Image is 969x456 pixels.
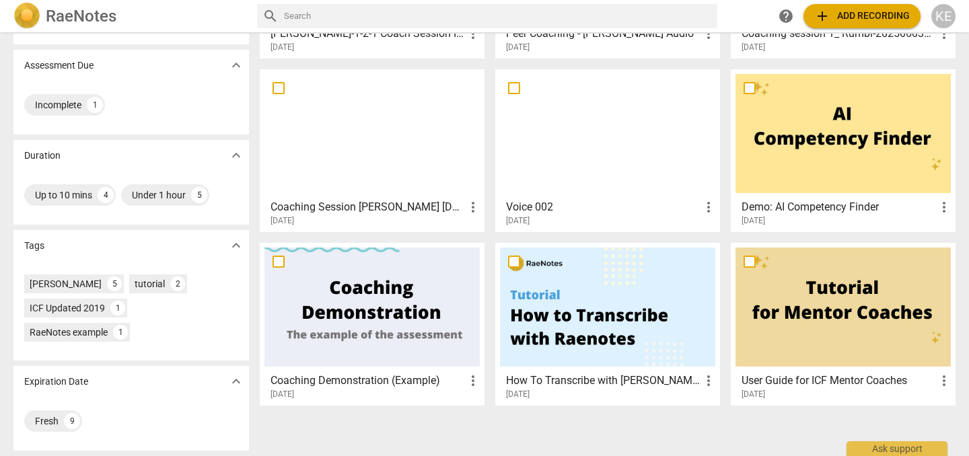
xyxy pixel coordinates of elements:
[506,389,530,400] span: [DATE]
[132,188,186,202] div: Under 1 hour
[24,59,94,73] p: Assessment Due
[191,187,207,203] div: 5
[774,4,798,28] a: Help
[35,414,59,428] div: Fresh
[24,375,88,389] p: Expiration Date
[264,248,480,400] a: Coaching Demonstration (Example)[DATE]
[226,145,246,165] button: Show more
[113,325,128,340] div: 1
[271,373,465,389] h3: Coaching Demonstration (Example)
[936,26,952,42] span: more_vert
[284,5,712,27] input: Search
[936,373,952,389] span: more_vert
[506,199,701,215] h3: Voice 002
[506,373,701,389] h3: How To Transcribe with RaeNotes
[742,389,765,400] span: [DATE]
[742,26,936,42] h3: Coaching session 1_ Rumbi-20250603_123907-Meeting Recording
[814,8,830,24] span: add
[465,26,481,42] span: more_vert
[778,8,794,24] span: help
[170,276,185,291] div: 2
[465,373,481,389] span: more_vert
[228,237,244,254] span: expand_more
[506,26,701,42] h3: Peer Coaching - Patricia Audio
[13,3,246,30] a: LogoRaeNotes
[742,199,936,215] h3: Demo: AI Competency Finder
[701,373,717,389] span: more_vert
[228,147,244,163] span: expand_more
[30,301,105,315] div: ICF Updated 2019
[35,188,92,202] div: Up to 10 mins
[742,373,936,389] h3: User Guide for ICF Mentor Coaches
[271,42,294,53] span: [DATE]
[228,57,244,73] span: expand_more
[87,97,103,113] div: 1
[13,3,40,30] img: Logo
[506,215,530,227] span: [DATE]
[271,215,294,227] span: [DATE]
[465,199,481,215] span: more_vert
[701,199,717,215] span: more_vert
[735,248,951,400] a: User Guide for ICF Mentor Coaches[DATE]
[110,301,125,315] div: 1
[847,441,947,456] div: Ask support
[931,4,956,28] button: KE
[500,248,715,400] a: How To Transcribe with [PERSON_NAME][DATE]
[24,239,44,253] p: Tags
[64,413,80,429] div: 9
[46,7,116,26] h2: RaeNotes
[271,389,294,400] span: [DATE]
[506,42,530,53] span: [DATE]
[228,373,244,389] span: expand_more
[35,98,81,112] div: Incomplete
[742,42,765,53] span: [DATE]
[107,276,122,291] div: 5
[500,74,715,226] a: Voice 002[DATE]
[30,326,108,339] div: RaeNotes example
[30,277,102,291] div: [PERSON_NAME]
[271,199,465,215] h3: Coaching Session Jenny 01 06 2025
[264,74,480,226] a: Coaching Session [PERSON_NAME] [DATE][DATE]
[271,26,465,42] h3: Paul-Gemma-1-2-1 Coach Session ICF submission
[226,55,246,75] button: Show more
[24,149,61,163] p: Duration
[803,4,921,28] button: Upload
[814,8,910,24] span: Add recording
[936,199,952,215] span: more_vert
[262,8,279,24] span: search
[226,235,246,256] button: Show more
[701,26,717,42] span: more_vert
[135,277,165,291] div: tutorial
[735,74,951,226] a: Demo: AI Competency Finder[DATE]
[98,187,114,203] div: 4
[226,371,246,391] button: Show more
[742,215,765,227] span: [DATE]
